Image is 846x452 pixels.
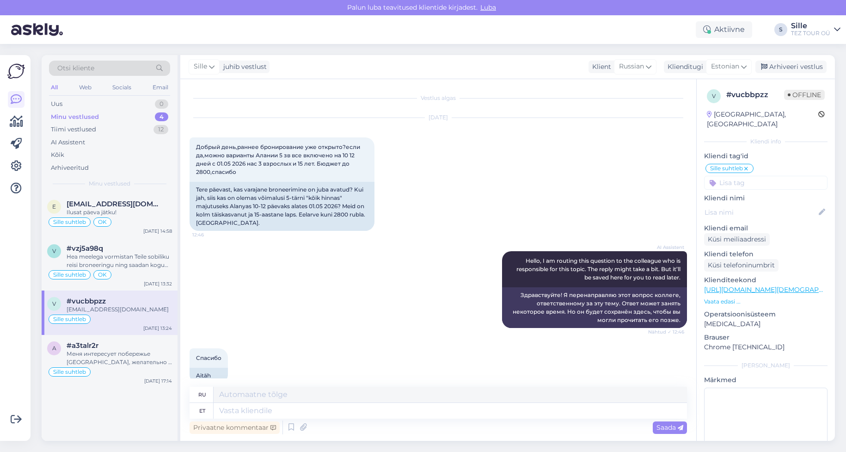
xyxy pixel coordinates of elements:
div: [DATE] 13:24 [143,325,172,332]
span: Sille suhtleb [53,316,86,322]
span: #a3talr2r [67,341,98,350]
div: ru [198,387,206,402]
span: a [52,345,56,352]
div: [PERSON_NAME] [704,361,828,370]
div: S [774,23,787,36]
div: Email [151,81,170,93]
span: Добрый день,раннее бронирование уже открыто?если да,можно варианты Алании 5 зв все включено на 10... [196,143,362,175]
p: Kliendi email [704,223,828,233]
span: e [52,203,56,210]
div: AI Assistent [51,138,85,147]
div: Privaatne kommentaar [190,421,280,434]
span: #vucbbpzz [67,297,106,305]
p: [MEDICAL_DATA] [704,319,828,329]
div: Küsi meiliaadressi [704,233,770,246]
div: Klienditugi [664,62,703,72]
p: Chrome [TECHNICAL_ID] [704,342,828,352]
div: Tere päevast, kas varajane broneerimine on juba avatud? Kui jah, siis kas on olemas võimalusi 5-t... [190,182,374,231]
p: Kliendi nimi [704,193,828,203]
div: Arhiveeri vestlus [755,61,827,73]
span: Sille suhtleb [710,166,743,171]
div: Sille [791,22,830,30]
p: Märkmed [704,375,828,385]
div: Vestlus algas [190,94,687,102]
input: Lisa nimi [705,207,817,217]
div: 0 [155,99,168,109]
div: Здравствуйте! Я перенаправляю этот вопрос коллеге, ответственному за эту тему. Ответ может занять... [502,287,687,328]
p: Operatsioonisüsteem [704,310,828,319]
span: Saada [656,423,683,432]
p: Brauser [704,333,828,342]
span: Спасибо [196,354,221,361]
span: Sille suhtleb [53,272,86,278]
div: Socials [110,81,133,93]
span: AI Assistent [650,244,684,251]
span: v [52,300,56,307]
div: Hea meelega vormistan Teile sobiliku reisi broneeringu ning saadan kogu vajaliku reisiinfo [67,253,172,269]
span: 12:46 [192,231,227,238]
div: Minu vestlused [51,112,99,122]
span: Minu vestlused [89,180,130,188]
span: v [52,248,56,254]
span: Russian [619,62,644,72]
div: Uus [51,99,62,109]
div: [DATE] 13:32 [144,280,172,287]
div: Меня интересует побережье [GEOGRAPHIC_DATA], желательно в сторону [GEOGRAPHIC_DATA] или сам Кемер... [67,350,172,366]
span: eglit.aguraiuja@mail.ee [67,200,163,208]
div: # vucbbpzz [726,89,784,100]
img: Askly Logo [7,62,25,80]
div: et [199,403,205,419]
span: OK [98,272,107,278]
div: [DATE] 17:14 [144,378,172,384]
span: Sille suhtleb [53,369,86,375]
div: Küsi telefoninumbrit [704,259,779,272]
div: Arhiveeritud [51,163,89,173]
div: 12 [153,125,168,134]
div: Kliendi info [704,137,828,146]
span: #vzj5a98q [67,244,103,253]
span: Estonian [711,62,739,72]
div: 4 [155,112,168,122]
div: Tiimi vestlused [51,125,96,134]
p: Kliendi telefon [704,249,828,259]
span: v [712,93,716,99]
div: [EMAIL_ADDRESS][DOMAIN_NAME] [67,305,172,314]
div: juhib vestlust [220,62,267,72]
span: Nähtud ✓ 12:46 [648,328,684,335]
span: Offline [784,90,825,100]
div: Ilusat päeva jätku! [67,208,172,217]
span: Otsi kliente [57,63,94,73]
div: [DATE] 14:58 [143,228,172,235]
p: Klienditeekond [704,275,828,285]
div: [GEOGRAPHIC_DATA], [GEOGRAPHIC_DATA] [707,110,818,129]
div: Web [77,81,93,93]
div: TEZ TOUR OÜ [791,30,830,37]
span: OK [98,219,107,225]
div: Aitäh [190,368,228,384]
div: Kõik [51,150,64,160]
span: Sille suhtleb [53,219,86,225]
div: All [49,81,60,93]
p: Kliendi tag'id [704,151,828,161]
span: Sille [194,62,207,72]
span: Luba [478,3,499,12]
a: SilleTEZ TOUR OÜ [791,22,840,37]
p: Vaata edasi ... [704,297,828,306]
div: Klient [589,62,611,72]
div: [DATE] [190,113,687,122]
div: Aktiivne [696,21,752,38]
span: Hello, I am routing this question to the colleague who is responsible for this topic. The reply m... [516,257,682,281]
input: Lisa tag [704,176,828,190]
